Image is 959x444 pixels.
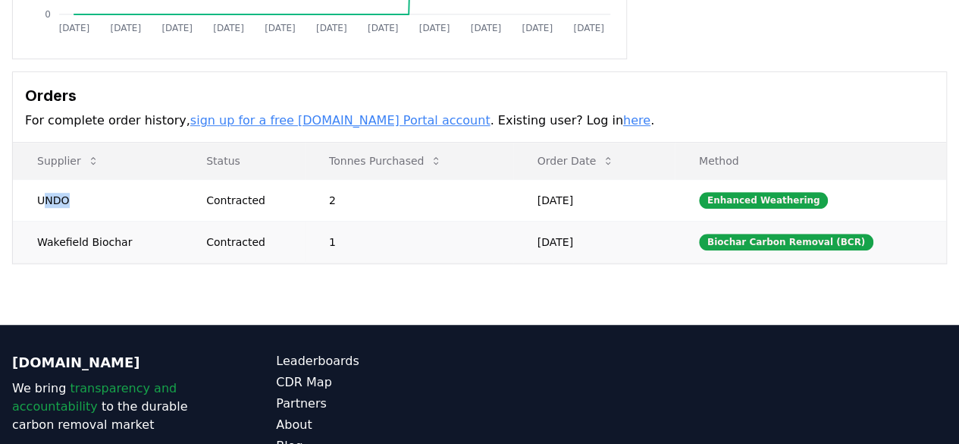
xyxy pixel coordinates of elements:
[513,221,675,263] td: [DATE]
[317,146,454,176] button: Tonnes Purchased
[305,179,513,221] td: 2
[206,193,293,208] div: Contracted
[265,23,296,33] tspan: [DATE]
[699,234,873,250] div: Biochar Carbon Removal (BCR)
[12,379,215,434] p: We bring to the durable carbon removal market
[276,373,479,392] a: CDR Map
[59,23,90,33] tspan: [DATE]
[276,416,479,434] a: About
[25,112,934,130] p: For complete order history, . Existing user? Log in .
[194,153,293,168] p: Status
[161,23,193,33] tspan: [DATE]
[25,84,934,107] h3: Orders
[13,221,182,263] td: Wakefield Biochar
[471,23,502,33] tspan: [DATE]
[525,146,627,176] button: Order Date
[276,395,479,413] a: Partners
[45,9,51,20] tspan: 0
[25,146,111,176] button: Supplier
[623,113,650,128] a: here
[699,192,829,209] div: Enhanced Weathering
[13,179,182,221] td: UNDO
[574,23,605,33] tspan: [DATE]
[305,221,513,263] td: 1
[522,23,553,33] tspan: [DATE]
[513,179,675,221] td: [DATE]
[190,113,490,128] a: sign up for a free [DOMAIN_NAME] Portal account
[316,23,347,33] tspan: [DATE]
[419,23,450,33] tspan: [DATE]
[368,23,399,33] tspan: [DATE]
[206,235,293,250] div: Contracted
[12,381,177,414] span: transparency and accountability
[213,23,244,33] tspan: [DATE]
[687,153,934,168] p: Method
[12,352,215,373] p: [DOMAIN_NAME]
[276,352,479,370] a: Leaderboards
[111,23,142,33] tspan: [DATE]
